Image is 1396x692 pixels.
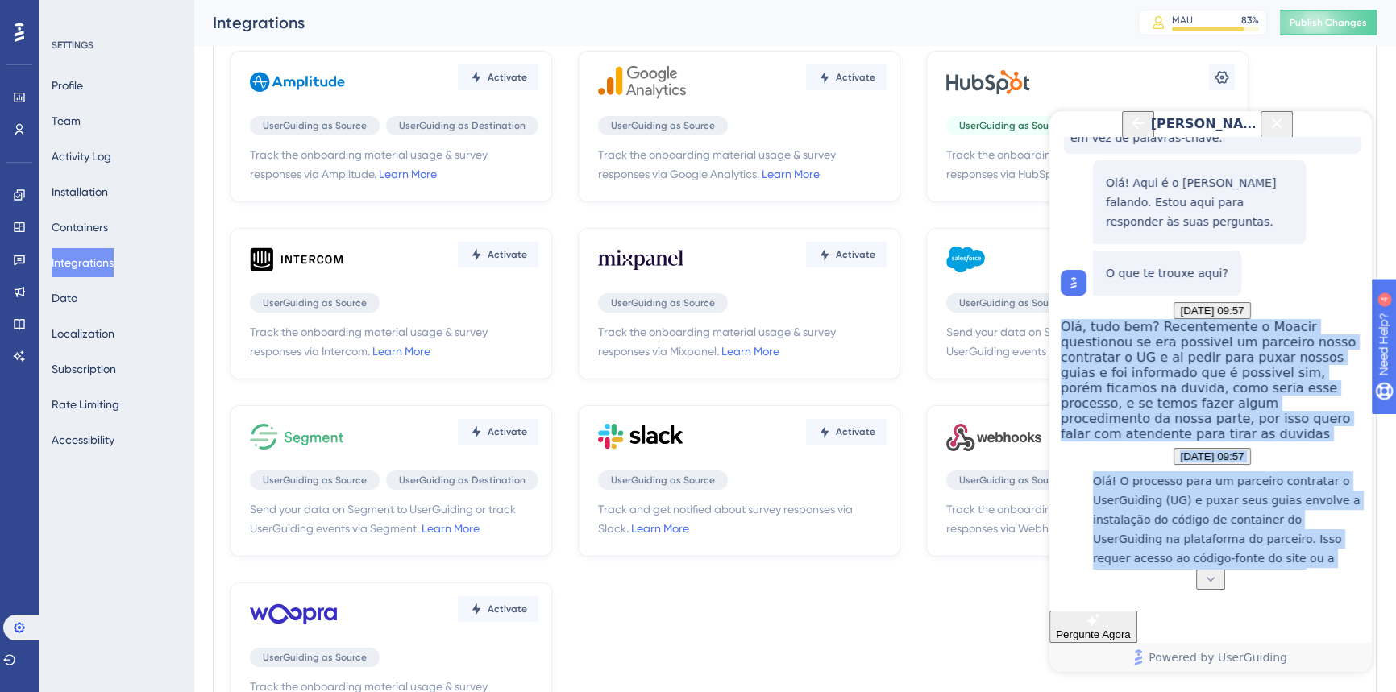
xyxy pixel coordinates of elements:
[379,168,437,180] a: Learn More
[1290,16,1367,29] span: Publish Changes
[213,11,1098,34] div: Integrations
[959,296,1063,309] span: UserGuiding as Source
[946,145,1235,184] span: Track the onboarding material usage & survey responses via HubSpot.
[263,651,367,664] span: UserGuiding as Source
[598,322,887,361] span: Track the onboarding material usage & survey responses via Mixpanel.
[250,322,538,361] span: Track the onboarding material usage & survey responses via Intercom.
[806,64,887,90] button: Activate
[598,499,887,538] span: Track and get notified about survey responses via Slack.
[488,71,527,84] span: Activate
[38,4,101,23] span: Need Help?
[1280,10,1377,35] button: Publish Changes
[611,296,715,309] span: UserGuiding as Source
[1172,14,1193,27] div: MAU
[263,474,367,487] span: UserGuiding as Source
[721,345,779,358] a: Learn More
[598,145,887,184] span: Track the onboarding material usage & survey responses via Google Analytics.
[959,474,1063,487] span: UserGuiding as Source
[946,322,1235,361] span: Send your data on Salesforce to UserGuiding or track UserGuiding events via Salesforce.
[946,499,1235,538] span: Track the onboarding material usage & survey responses via Webhooks.
[836,425,875,438] span: Activate
[806,419,887,445] button: Activate
[488,603,527,615] span: Activate
[611,474,715,487] span: UserGuiding as Source
[488,425,527,438] span: Activate
[372,345,430,358] a: Learn More
[458,64,538,90] button: Activate
[263,296,367,309] span: UserGuiding as Source
[458,419,538,445] button: Activate
[611,119,715,132] span: UserGuiding as Source
[458,596,538,622] button: Activate
[836,248,875,261] span: Activate
[263,119,367,132] span: UserGuiding as Source
[399,119,526,132] span: UserGuiding as Destination
[631,522,689,535] a: Learn More
[458,242,538,267] button: Activate
[1049,111,1372,672] iframe: UserGuiding AI Assistant
[959,119,1063,132] span: UserGuiding as Source
[488,248,527,261] span: Activate
[762,168,820,180] a: Learn More
[1241,14,1259,27] div: 83 %
[250,499,538,538] span: Send your data on Segment to UserGuiding or track UserGuiding events via Segment.
[806,242,887,267] button: Activate
[836,71,875,84] span: Activate
[399,474,526,487] span: UserGuiding as Destination
[112,8,117,21] div: 4
[250,145,538,184] span: Track the onboarding material usage & survey responses via Amplitude.
[422,522,480,535] a: Learn More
